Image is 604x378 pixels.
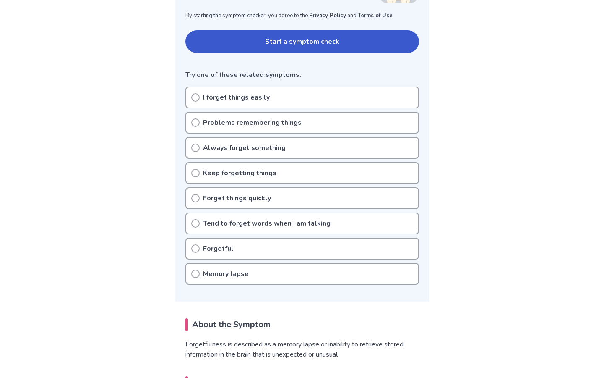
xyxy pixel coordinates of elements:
a: Privacy Policy [309,12,346,19]
p: I forget things easily [203,92,270,102]
p: Always forget something [203,143,286,153]
p: Problems remembering things [203,118,302,128]
p: Forgetful [203,244,234,254]
button: Start a symptom check [185,30,419,53]
h2: About the Symptom [185,318,419,331]
p: Try one of these related symptoms. [185,70,419,80]
p: Forgetfulness is described as a memory lapse or inability to retrieve stored information in the b... [185,339,419,360]
p: Memory lapse [203,269,249,279]
p: Keep forgetting things [203,168,276,178]
p: Tend to forget words when I am talking [203,218,331,228]
p: Forget things quickly [203,193,271,203]
p: By starting the symptom checker, you agree to the and [185,12,419,20]
a: Terms of Use [358,12,393,19]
